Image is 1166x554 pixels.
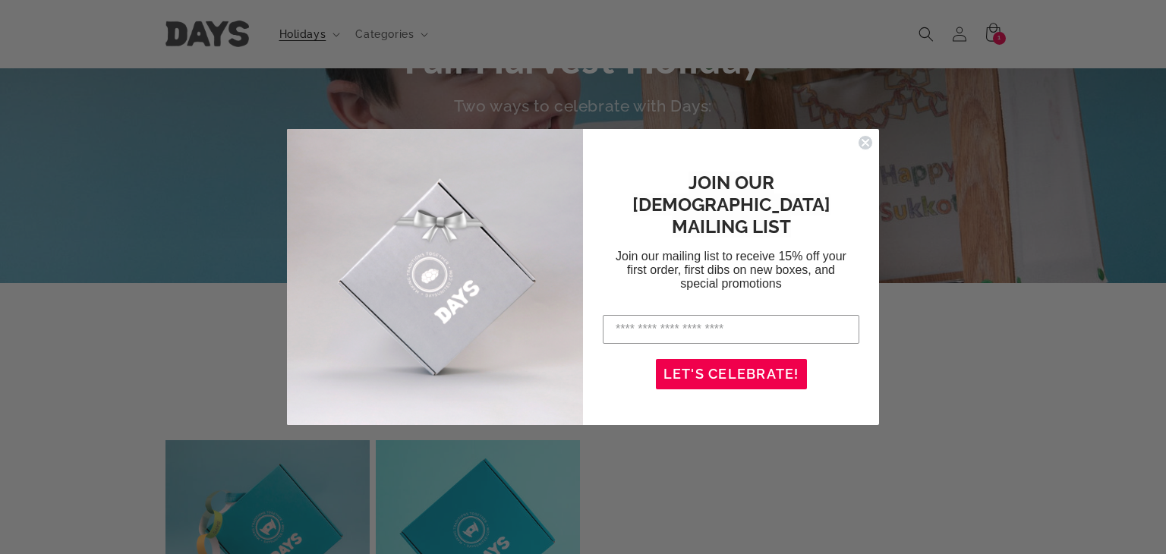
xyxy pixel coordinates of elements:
span: Join our mailing list to receive 15% off your first order, first dibs on new boxes, and special p... [616,250,846,290]
span: JOIN OUR [DEMOGRAPHIC_DATA] MAILING LIST [632,172,830,238]
button: LET'S CELEBRATE! [656,359,807,389]
img: d3790c2f-0e0c-4c72-ba1e-9ed984504164.jpeg [287,129,583,425]
input: Enter your email address [603,315,859,344]
button: Close dialog [858,135,873,150]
